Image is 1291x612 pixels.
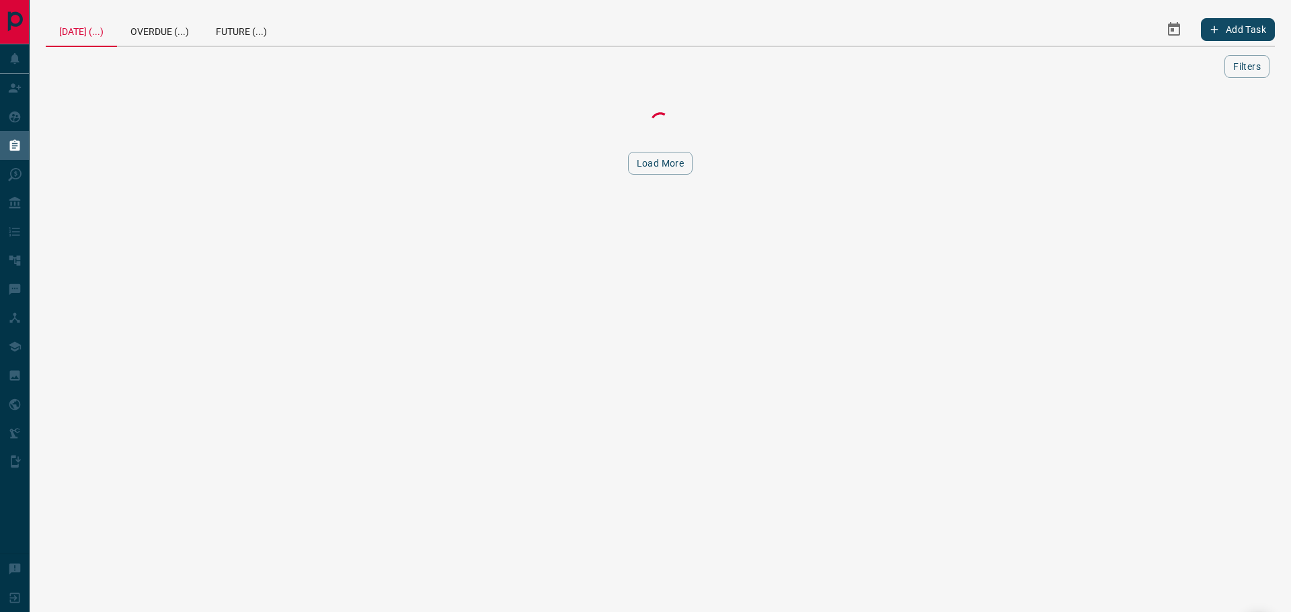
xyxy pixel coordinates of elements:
[1201,18,1275,41] button: Add Task
[628,152,693,175] button: Load More
[46,13,117,47] div: [DATE] (...)
[202,13,280,46] div: Future (...)
[1224,55,1269,78] button: Filters
[1158,13,1190,46] button: Select Date Range
[117,13,202,46] div: Overdue (...)
[593,109,728,136] div: Loading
